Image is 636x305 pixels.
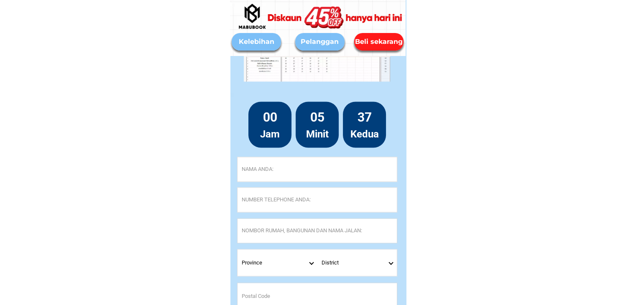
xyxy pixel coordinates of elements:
select: Select district [317,249,397,276]
input: Input full_name [238,157,397,181]
select: Select province [238,249,317,276]
input: Input address [238,219,397,243]
input: Input phone_number [238,188,397,212]
div: Pelanggan [295,37,345,47]
div: Beli sekarang [354,37,404,47]
div: Kelebihan [232,37,281,47]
